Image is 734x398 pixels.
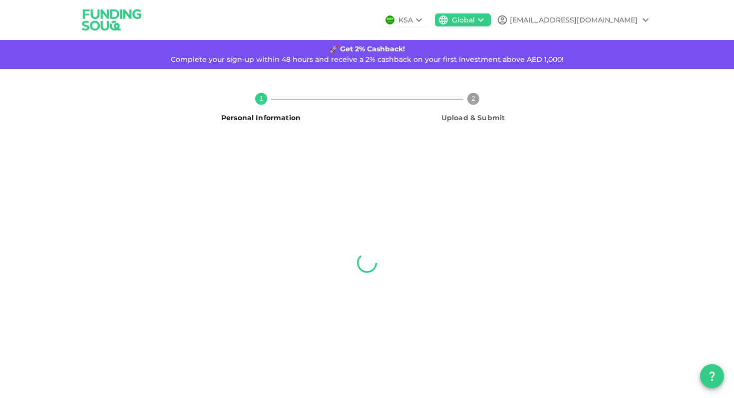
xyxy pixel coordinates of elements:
div: KSA [398,15,413,25]
strong: 🚀 Get 2% Cashback! [330,44,405,53]
span: Upload & Submit [441,113,505,122]
span: Complete your sign-up within 48 hours and receive a 2% cashback on your first investment above AE... [171,55,564,64]
span: Personal Information [221,113,301,122]
div: [EMAIL_ADDRESS][DOMAIN_NAME] [510,15,638,25]
text: 1 [259,95,263,102]
button: question [700,364,724,388]
text: 2 [471,95,475,102]
div: Global [452,15,475,25]
img: flag-sa.b9a346574cdc8950dd34b50780441f57.svg [385,15,394,24]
